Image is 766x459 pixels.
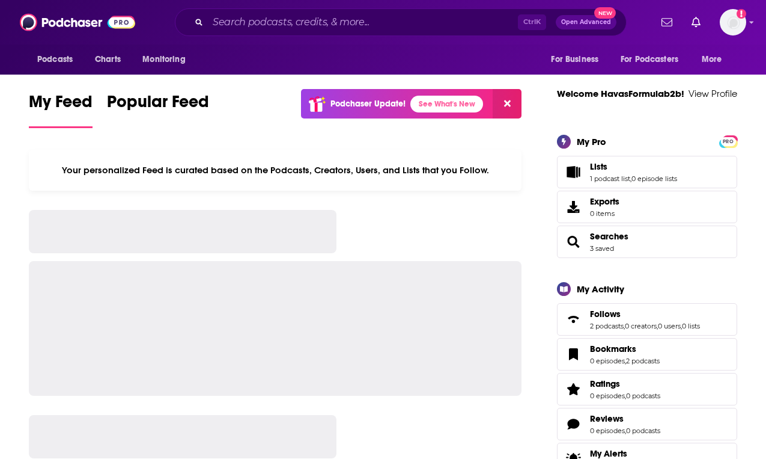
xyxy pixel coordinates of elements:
div: Search podcasts, credits, & more... [175,8,627,36]
input: Search podcasts, credits, & more... [208,13,518,32]
a: Lists [561,164,585,180]
div: Your personalized Feed is curated based on the Podcasts, Creators, Users, and Lists that you Follow. [29,150,521,191]
span: PRO [721,137,735,146]
span: More [702,51,722,68]
a: 0 episodes [590,357,625,365]
span: Open Advanced [561,19,611,25]
span: My Alerts [590,448,627,459]
button: open menu [543,48,613,71]
span: Ratings [557,373,737,405]
a: 1 podcast list [590,174,630,183]
span: , [681,322,682,330]
button: open menu [613,48,696,71]
a: Show notifications dropdown [657,12,677,32]
span: Ctrl K [518,14,546,30]
a: View Profile [688,88,737,99]
span: Lists [590,161,607,172]
span: For Business [551,51,598,68]
a: Follows [561,311,585,328]
a: 0 episodes [590,392,625,400]
span: Follows [590,309,621,319]
button: Show profile menu [720,9,746,35]
span: For Podcasters [621,51,678,68]
span: , [624,322,625,330]
a: My Feed [29,91,93,128]
span: Searches [557,226,737,258]
img: User Profile [720,9,746,35]
a: Charts [87,48,128,71]
a: Reviews [590,413,660,424]
span: Lists [557,156,737,188]
a: Exports [557,191,737,223]
a: Lists [590,161,677,172]
span: Bookmarks [557,338,737,371]
a: PRO [721,136,735,145]
a: 0 users [658,322,681,330]
p: Podchaser Update! [330,99,406,109]
span: Reviews [590,413,624,424]
a: 0 creators [625,322,657,330]
button: Open AdvancedNew [556,15,616,29]
span: New [594,7,616,19]
a: 0 episode lists [631,174,677,183]
span: , [625,427,626,435]
a: Bookmarks [561,346,585,363]
span: Podcasts [37,51,73,68]
a: Follows [590,309,700,319]
div: My Activity [577,283,624,295]
a: 0 lists [682,322,700,330]
span: , [625,392,626,400]
span: Exports [561,199,585,215]
a: Popular Feed [107,91,209,128]
a: 3 saved [590,244,614,253]
a: 0 podcasts [626,427,660,435]
button: open menu [693,48,737,71]
span: Follows [557,303,737,336]
a: Reviews [561,416,585,433]
a: Show notifications dropdown [687,12,705,32]
a: 0 episodes [590,427,625,435]
a: 2 podcasts [590,322,624,330]
span: , [625,357,626,365]
a: 0 podcasts [626,392,660,400]
span: Charts [95,51,121,68]
span: Bookmarks [590,343,636,354]
a: 2 podcasts [626,357,660,365]
a: Searches [590,231,628,242]
span: Exports [590,196,619,207]
button: open menu [134,48,201,71]
a: Searches [561,233,585,250]
a: Welcome HavasFormulab2b! [557,88,684,99]
svg: Add a profile image [737,9,746,19]
span: , [657,322,658,330]
img: Podchaser - Follow, Share and Rate Podcasts [20,11,135,34]
a: Ratings [590,378,660,389]
span: , [630,174,631,183]
a: Bookmarks [590,343,660,354]
span: 0 items [590,209,619,218]
span: Popular Feed [107,91,209,119]
div: My Pro [577,136,606,147]
span: Logged in as HavasFormulab2b [720,9,746,35]
button: open menu [29,48,88,71]
span: Monitoring [142,51,185,68]
span: Ratings [590,378,620,389]
span: My Feed [29,91,93,119]
a: See What's New [410,96,483,112]
a: Ratings [561,381,585,398]
span: Reviews [557,408,737,440]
